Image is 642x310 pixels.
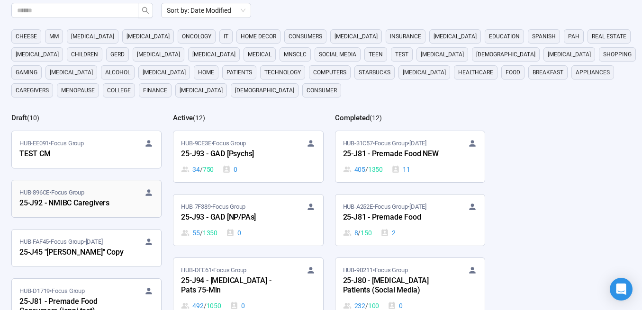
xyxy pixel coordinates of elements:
span: / [200,228,203,238]
div: 0 [222,164,237,175]
span: college [107,86,131,95]
h2: Completed [335,114,370,122]
span: consumer [307,86,337,95]
span: HUB-9CE3E • Focus Group [181,139,246,148]
span: gaming [16,68,37,77]
span: HUB-FAF45 • Focus Group • [19,237,102,247]
time: [DATE] [409,140,426,147]
div: Open Intercom Messenger [610,278,633,301]
span: alcohol [105,68,130,77]
span: GERD [110,50,125,59]
span: mnsclc [284,50,307,59]
span: [DEMOGRAPHIC_DATA] [235,86,294,95]
div: 2 [380,228,396,238]
div: 8 [343,228,372,238]
span: healthcare [458,68,493,77]
span: HUB-7F389 • Focus Group [181,202,245,212]
span: 1350 [203,228,217,238]
span: menopause [61,86,95,95]
a: HUB-7F389•Focus Group25-J93 - GAD [NP/PAs]55 / 13500 [173,195,323,246]
span: home decor [241,32,276,41]
span: HUB-D1719 • Focus Group [19,286,85,296]
span: caregivers [16,86,49,95]
h2: Draft [11,114,27,122]
span: [MEDICAL_DATA] [421,50,464,59]
time: [DATE] [86,238,103,245]
span: 1350 [368,164,383,175]
span: Teen [369,50,383,59]
span: [MEDICAL_DATA] [192,50,235,59]
span: Insurance [390,32,421,41]
h2: Active [173,114,193,122]
div: 11 [391,164,410,175]
span: real estate [592,32,626,41]
div: 25-J92 - NMIBC Caregivers [19,197,124,210]
span: Food [506,68,520,77]
span: / [358,228,361,238]
span: [MEDICAL_DATA] [127,32,170,41]
span: medical [248,50,271,59]
div: 55 [181,228,217,238]
span: [DEMOGRAPHIC_DATA] [476,50,535,59]
span: oncology [182,32,211,41]
a: HUB-A252E•Focus Group•[DATE]25-J81 - Premade Food8 / 1502 [335,195,485,246]
a: HUB-896CE•Focus Group25-J92 - NMIBC Caregivers [12,180,161,217]
span: [MEDICAL_DATA] [434,32,477,41]
span: shopping [603,50,632,59]
span: [MEDICAL_DATA] [71,32,114,41]
span: search [142,7,149,14]
a: HUB-FAF45•Focus Group•[DATE]25-J45 "[PERSON_NAME]" Copy [12,230,161,266]
time: [DATE] [409,203,426,210]
span: ( 12 ) [193,114,205,122]
div: 25-J93 - GAD [Psychs] [181,148,285,160]
span: HUB-896CE • Focus Group [19,188,84,197]
span: / [365,164,368,175]
div: 25-J81 - Premade Food [343,212,447,224]
span: PAH [568,32,579,41]
span: Test [395,50,408,59]
div: 25-J93 - GAD [NP/PAs] [181,212,285,224]
span: it [224,32,228,41]
span: [MEDICAL_DATA] [180,86,223,95]
span: HUB-31C57 • Focus Group • [343,139,426,148]
span: MM [49,32,59,41]
span: [MEDICAL_DATA] [335,32,378,41]
span: [MEDICAL_DATA] [50,68,93,77]
span: technology [264,68,301,77]
span: home [198,68,214,77]
span: [MEDICAL_DATA] [548,50,591,59]
div: 0 [226,228,241,238]
div: 405 [343,164,383,175]
span: [MEDICAL_DATA] [16,50,59,59]
span: HUB-DFE61 • Focus Group [181,266,246,275]
span: computers [313,68,346,77]
div: 25-J94 - [MEDICAL_DATA] - Pats 75-Min [181,275,285,297]
span: HUB-9B211 • Focus Group [343,266,408,275]
span: ( 10 ) [27,114,39,122]
span: Spanish [532,32,556,41]
span: social media [319,50,356,59]
span: 750 [203,164,214,175]
span: HUB-EE091 • Focus Group [19,139,84,148]
button: search [138,3,153,18]
span: starbucks [359,68,390,77]
span: consumers [289,32,322,41]
div: 34 [181,164,214,175]
div: 25-J45 "[PERSON_NAME]" Copy [19,247,124,259]
a: HUB-9CE3E•Focus Group25-J93 - GAD [Psychs]34 / 7500 [173,131,323,182]
span: Sort by: Date Modified [167,3,245,18]
a: HUB-31C57•Focus Group•[DATE]25-J81 - Premade Food NEW405 / 135011 [335,131,485,182]
span: breakfast [533,68,563,77]
div: 25-J81 - Premade Food NEW [343,148,447,160]
span: children [71,50,98,59]
span: HUB-A252E • Focus Group • [343,202,426,212]
span: [MEDICAL_DATA] [137,50,180,59]
div: TEST CM [19,148,124,160]
span: 150 [361,228,371,238]
span: cheese [16,32,37,41]
span: [MEDICAL_DATA] [403,68,446,77]
span: [MEDICAL_DATA] [143,68,186,77]
span: ( 12 ) [370,114,382,122]
span: Patients [226,68,252,77]
span: / [200,164,203,175]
